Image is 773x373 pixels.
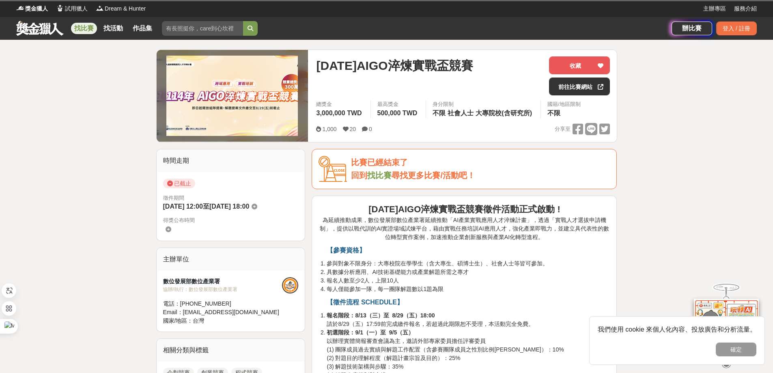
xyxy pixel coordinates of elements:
[163,286,282,293] div: 協辦/執行： 數位發展部數位產業署
[694,299,759,353] img: d2146d9a-e6f6-4337-9592-8cefde37ba6b.png
[327,299,403,306] strong: 【徵件流程 SCHEDULE】
[157,248,305,271] div: 主辦單位
[65,4,88,13] span: 試用獵人
[327,276,610,285] li: 報名人數至少2人，上限10人
[555,123,571,135] span: 分享至
[369,126,372,132] span: 0
[316,100,364,108] span: 總獎金
[327,285,610,293] li: 每人僅能參加一隊，每一團隊解題數以1題為限
[368,204,560,214] strong: [DATE]AIGO淬煉實戰盃競賽徵件活動正式啟動 !
[327,268,610,276] li: 具數據分析應用、AI技術基礎能力或產業解題所需之專才
[547,110,560,116] span: 不限
[350,126,356,132] span: 20
[448,110,474,116] span: 社會人士
[716,22,757,35] div: 登入 / 註冊
[703,4,726,13] a: 主辦專區
[598,326,756,333] span: 我們使用 cookie 來個人化內容、投放廣告和分析流量。
[327,312,435,319] strong: 報名階段：8/13（三）至 8/29（五）18:00
[163,300,282,308] div: 電話： [PHONE_NUMBER]
[157,339,305,362] div: 相關分類與標籤
[100,23,126,34] a: 找活動
[549,78,610,95] a: 前往比賽網站
[162,21,243,36] input: 有長照挺你，care到心坎裡！青春出手，拍出照顧 影音徵件活動
[166,56,298,136] img: Cover Image
[163,203,203,210] span: [DATE] 12:00
[96,4,104,12] img: Logo
[377,110,418,116] span: 500,000 TWD
[547,100,581,108] div: 國籍/地區限制
[71,23,97,34] a: 找比賽
[351,171,367,180] span: 回到
[193,317,204,324] span: 台灣
[129,23,155,34] a: 作品集
[16,4,24,12] img: Logo
[316,56,473,75] span: [DATE]AIGO淬煉實戰盃競賽
[392,171,475,180] span: 尋找更多比賽/活動吧！
[367,171,392,180] a: 找比賽
[105,4,146,13] span: Dream & Hunter
[433,100,534,108] div: 身分限制
[549,56,610,74] button: 收藏
[377,100,420,108] span: 最高獎金
[163,195,184,201] span: 徵件期間
[716,343,756,356] button: 確定
[327,259,610,268] li: 參與對象不限身分：大專校院在學學生（含大專生、碩博士生）、社會人士等皆可參加。
[734,4,757,13] a: 服務介紹
[319,203,610,241] p: 為延續推動成果，數位發展部數位產業署延續推動「AI產業實戰應用人才淬煉計畫」，透過「實戰人才選拔申請機制」，提供以戰代訓的AI實證場域試煉平台，藉由實戰任務培訓AI應用人才，強化產業即戰力，並建...
[56,4,64,12] img: Logo
[16,4,48,13] a: Logo獎金獵人
[203,203,209,210] span: 至
[56,4,88,13] a: Logo試用獵人
[433,110,446,116] span: 不限
[163,277,282,286] div: 數位發展部數位產業署
[672,22,712,35] a: 辦比賽
[209,203,249,210] span: [DATE] 18:00
[476,110,532,116] span: 大專院校(含研究所)
[327,247,366,254] strong: 【參賽資格】
[163,317,193,324] span: 國家/地區：
[157,149,305,172] div: 時間走期
[25,4,48,13] span: 獎金獵人
[327,311,610,328] li: 請於8/29（五）17:59前完成繳件報名，若超過此期限恕不受理，本活動完全免費。
[163,216,299,224] span: 得獎公布時間
[96,4,146,13] a: LogoDream & Hunter
[316,110,362,116] span: 3,000,000 TWD
[351,156,610,169] div: 比賽已經結束了
[327,329,414,336] strong: 初選階段：9/1（一）至 9/5（五）
[163,308,282,317] div: Email： [EMAIL_ADDRESS][DOMAIN_NAME]
[163,179,195,188] span: 已截止
[322,126,336,132] span: 1,000
[319,156,347,182] img: Icon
